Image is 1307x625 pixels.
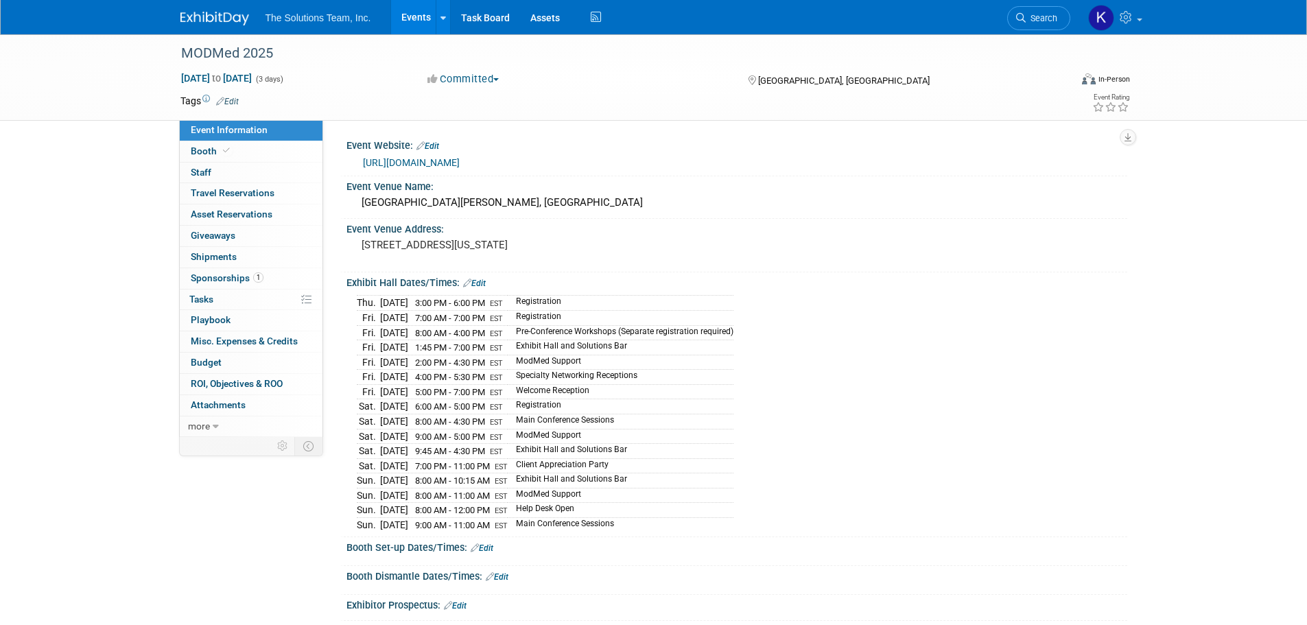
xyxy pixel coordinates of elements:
div: Booth Set-up Dates/Times: [346,537,1127,555]
span: 8:00 AM - 11:00 AM [415,491,490,501]
span: [GEOGRAPHIC_DATA], [GEOGRAPHIC_DATA] [758,75,930,86]
span: EST [490,314,503,323]
div: [GEOGRAPHIC_DATA][PERSON_NAME], [GEOGRAPHIC_DATA] [357,192,1117,213]
div: Exhibitor Prospectus: [346,595,1127,613]
span: EST [490,359,503,368]
span: EST [490,373,503,382]
td: Sun. [357,488,380,503]
td: Client Appreciation Party [508,458,733,473]
span: to [210,73,223,84]
td: [DATE] [380,399,408,414]
span: 2:00 PM - 4:30 PM [415,357,485,368]
td: Main Conference Sessions [508,517,733,532]
span: Event Information [191,124,268,135]
div: Event Rating [1092,94,1129,101]
a: Misc. Expenses & Credits [180,331,322,352]
div: Event Venue Name: [346,176,1127,193]
a: Edit [416,141,439,151]
td: [DATE] [380,414,408,429]
td: [DATE] [380,488,408,503]
span: 3:00 PM - 6:00 PM [415,298,485,308]
a: Edit [444,601,467,611]
td: Toggle Event Tabs [294,437,322,455]
a: Sponsorships1 [180,268,322,289]
div: Exhibit Hall Dates/Times: [346,272,1127,290]
td: Sat. [357,429,380,444]
span: Booth [191,145,233,156]
span: EST [495,477,508,486]
td: Thu. [357,296,380,311]
span: Tasks [189,294,213,305]
span: Misc. Expenses & Credits [191,335,298,346]
td: [DATE] [380,325,408,340]
span: EST [495,462,508,471]
span: Attachments [191,399,246,410]
td: Fri. [357,355,380,370]
span: 7:00 PM - 11:00 PM [415,461,490,471]
td: Fri. [357,370,380,385]
td: ModMed Support [508,429,733,444]
span: Budget [191,357,222,368]
td: [DATE] [380,370,408,385]
td: [DATE] [380,473,408,488]
span: EST [490,447,503,456]
div: Event Website: [346,135,1127,153]
td: Specialty Networking Receptions [508,370,733,385]
td: [DATE] [380,340,408,355]
a: Playbook [180,310,322,331]
td: [DATE] [380,458,408,473]
span: Shipments [191,251,237,262]
span: Sponsorships [191,272,263,283]
td: Main Conference Sessions [508,414,733,429]
div: Booth Dismantle Dates/Times: [346,566,1127,584]
td: [DATE] [380,517,408,532]
td: Registration [508,311,733,326]
span: EST [490,329,503,338]
td: Exhibit Hall and Solutions Bar [508,340,733,355]
span: 5:00 PM - 7:00 PM [415,387,485,397]
span: EST [495,521,508,530]
a: Budget [180,353,322,373]
a: Travel Reservations [180,183,322,204]
a: Tasks [180,290,322,310]
span: 8:00 AM - 4:00 PM [415,328,485,338]
a: Asset Reservations [180,204,322,225]
span: [DATE] [DATE] [180,72,252,84]
div: MODMed 2025 [176,41,1050,66]
td: Registration [508,399,733,414]
td: Personalize Event Tab Strip [271,437,295,455]
a: [URL][DOMAIN_NAME] [363,157,460,168]
i: Booth reservation complete [223,147,230,154]
td: [DATE] [380,311,408,326]
a: Edit [471,543,493,553]
div: Event Format [989,71,1131,92]
span: Playbook [191,314,231,325]
span: EST [490,388,503,397]
a: ROI, Objectives & ROO [180,374,322,394]
a: Edit [216,97,239,106]
td: Help Desk Open [508,503,733,518]
span: Travel Reservations [191,187,274,198]
a: Staff [180,163,322,183]
span: 9:45 AM - 4:30 PM [415,446,485,456]
td: Fri. [357,311,380,326]
span: Asset Reservations [191,209,272,220]
span: EST [495,492,508,501]
span: ROI, Objectives & ROO [191,378,283,389]
a: Booth [180,141,322,162]
td: Sat. [357,458,380,473]
span: more [188,421,210,432]
td: Exhibit Hall and Solutions Bar [508,473,733,488]
td: [DATE] [380,444,408,459]
td: ModMed Support [508,488,733,503]
a: Search [1007,6,1070,30]
td: [DATE] [380,384,408,399]
span: 1:45 PM - 7:00 PM [415,342,485,353]
a: Attachments [180,395,322,416]
td: ModMed Support [508,355,733,370]
a: more [180,416,322,437]
span: The Solutions Team, Inc. [266,12,371,23]
span: EST [490,299,503,308]
td: Sat. [357,399,380,414]
img: Format-Inperson.png [1082,73,1096,84]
